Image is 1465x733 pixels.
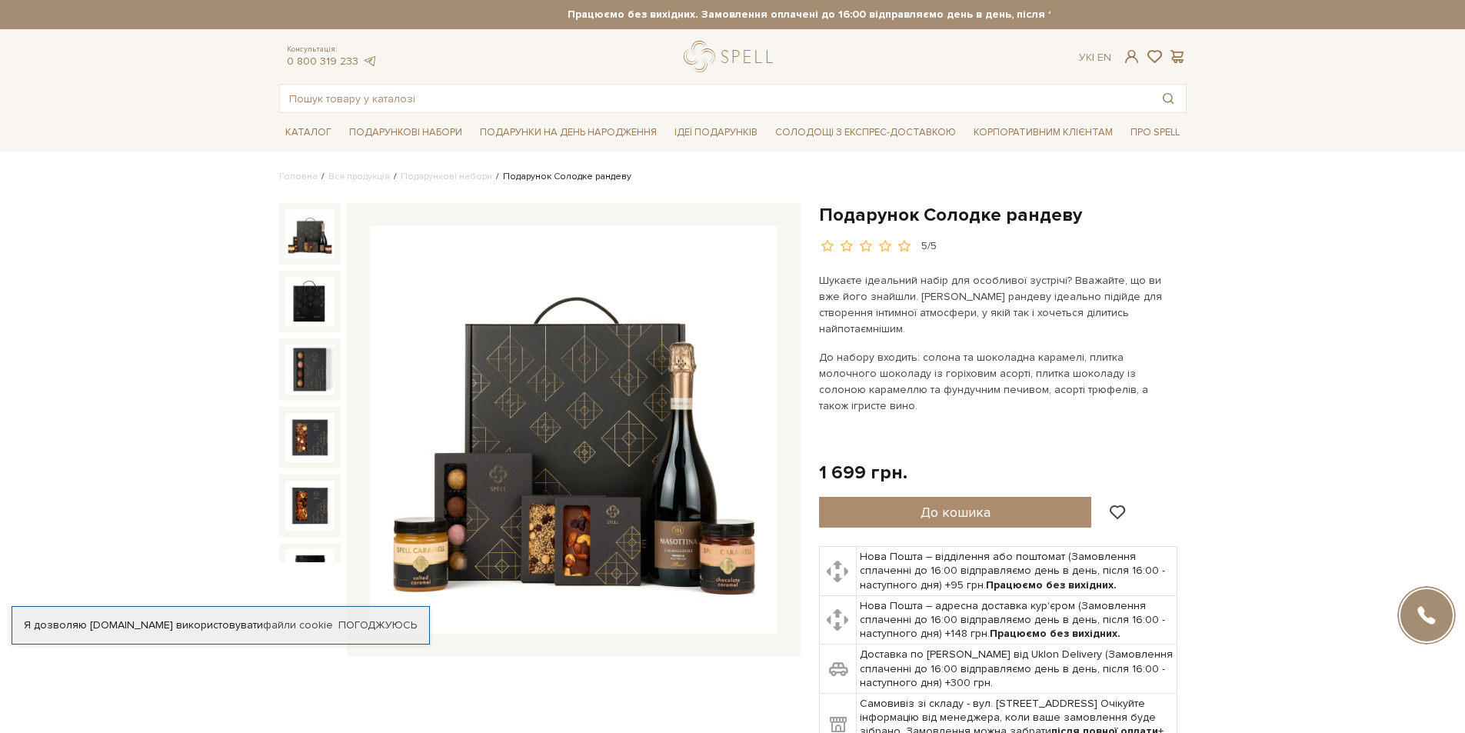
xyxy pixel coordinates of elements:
a: 0 800 319 233 [287,55,358,68]
span: Подарунки на День народження [474,121,663,145]
div: 1 699 грн. [819,461,907,485]
a: Солодощі з експрес-доставкою [769,119,962,145]
a: Подарункові набори [401,171,492,182]
a: En [1097,51,1111,64]
span: Подарункові набори [343,121,468,145]
input: Пошук товару у каталозі [280,85,1150,112]
b: Працюємо без вихідних. [986,578,1117,591]
span: До кошика [921,504,991,521]
div: Ук [1079,51,1111,65]
img: Подарунок Солодке рандеву [370,226,777,634]
a: Погоджуюсь [338,618,417,632]
b: Працюємо без вихідних. [990,627,1120,640]
img: Подарунок Солодке рандеву [285,549,335,598]
td: Нова Пошта – відділення або поштомат (Замовлення сплаченні до 16:00 відправляємо день в день, піс... [857,547,1177,596]
button: Пошук товару у каталозі [1150,85,1186,112]
img: Подарунок Солодке рандеву [285,209,335,258]
li: Подарунок Солодке рандеву [492,170,631,184]
button: До кошика [819,497,1092,528]
a: Вся продукція [328,171,390,182]
a: Корпоративним клієнтам [967,119,1119,145]
img: Подарунок Солодке рандеву [285,345,335,394]
td: Нова Пошта – адресна доставка кур'єром (Замовлення сплаченні до 16:00 відправляємо день в день, п... [857,595,1177,645]
span: | [1092,51,1094,64]
span: Консультація: [287,45,378,55]
a: файли cookie [263,618,333,631]
h1: Подарунок Солодке рандеву [819,203,1187,227]
img: Подарунок Солодке рандеву [285,481,335,530]
td: Доставка по [PERSON_NAME] від Uklon Delivery (Замовлення сплаченні до 16:00 відправляємо день в д... [857,645,1177,694]
span: Про Spell [1124,121,1186,145]
span: Каталог [279,121,338,145]
a: telegram [362,55,378,68]
img: Подарунок Солодке рандеву [285,413,335,462]
div: Я дозволяю [DOMAIN_NAME] використовувати [12,618,429,632]
p: До набору входить: солона та шоколадна карамелі, плитка молочного шоколаду із горіховим асорті, п... [819,349,1180,414]
img: Подарунок Солодке рандеву [285,277,335,326]
strong: Працюємо без вихідних. Замовлення оплачені до 16:00 відправляємо день в день, після 16:00 - насту... [415,8,1323,22]
div: 5/5 [921,239,937,254]
span: Ідеї подарунків [668,121,764,145]
p: Шукаєте ідеальний набір для особливої зустрічі? Вважайте, що ви вже його знайшли. [PERSON_NAME] р... [819,272,1180,337]
a: Головна [279,171,318,182]
a: logo [684,41,780,72]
